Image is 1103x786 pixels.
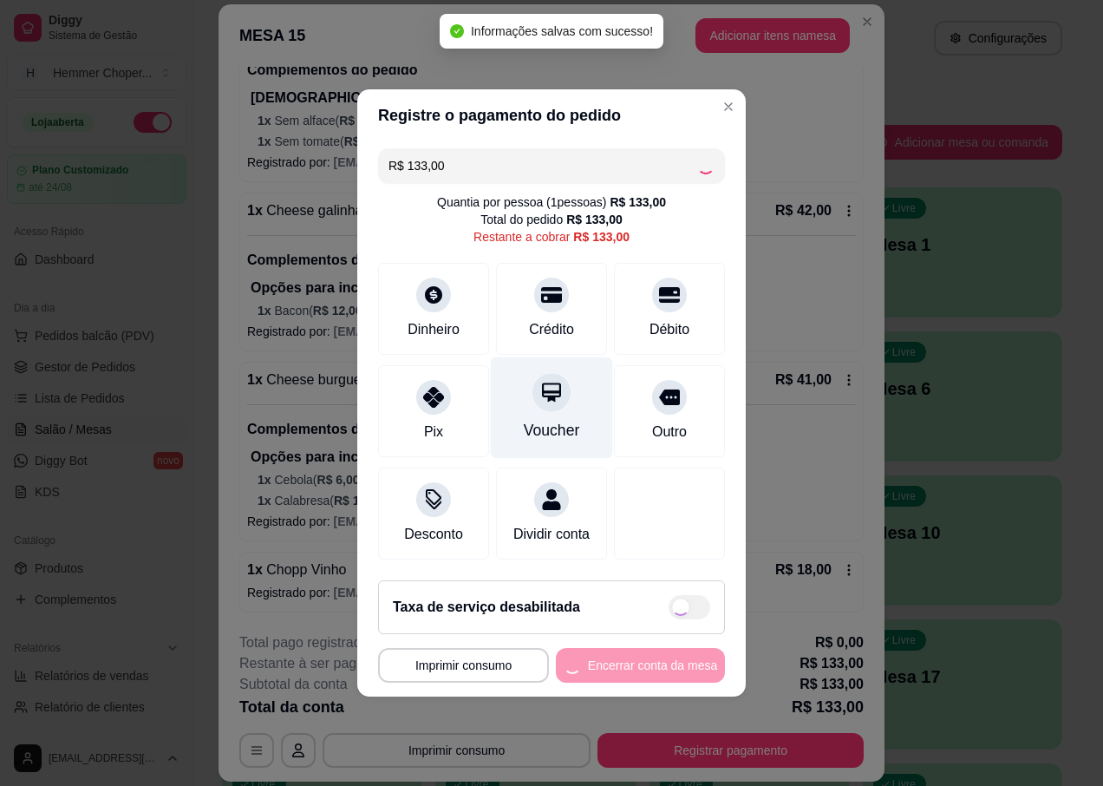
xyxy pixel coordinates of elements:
h2: Taxa de serviço desabilitada [393,597,580,618]
div: R$ 133,00 [573,228,630,246]
div: Total do pedido [480,211,623,228]
div: Loading [697,157,715,174]
span: Informações salvas com sucesso! [471,24,653,38]
div: Voucher [524,419,580,442]
div: Débito [649,319,689,340]
div: Restante a cobrar [473,228,630,246]
div: Dinheiro [408,319,460,340]
div: Quantia por pessoa ( 1 pessoas) [437,193,666,211]
span: check-circle [450,24,464,38]
header: Registre o pagamento do pedido [357,89,746,141]
div: Pix [424,422,443,442]
div: Desconto [404,524,463,545]
input: Ex.: hambúrguer de cordeiro [388,148,697,183]
div: Crédito [529,319,574,340]
button: Close [715,93,742,121]
div: R$ 133,00 [610,193,666,211]
div: Outro [652,422,687,442]
button: Imprimir consumo [378,648,549,683]
div: Dividir conta [513,524,590,545]
div: R$ 133,00 [566,211,623,228]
